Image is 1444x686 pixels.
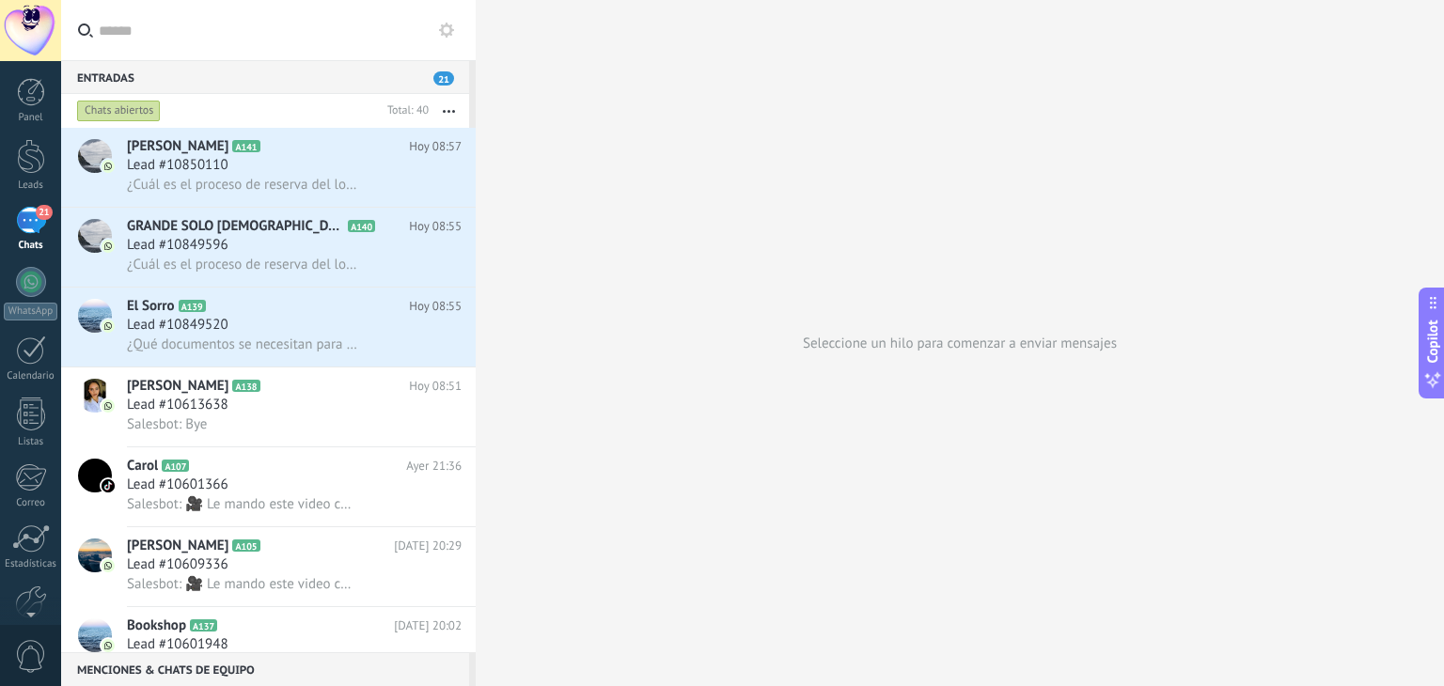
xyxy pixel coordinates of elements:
span: Lead #10601366 [127,476,228,494]
span: A138 [232,380,259,392]
div: Chats [4,240,58,252]
span: Salesbot: 🎥 Le mando este video con información importante y que no todos saben… y puede marcar l... [127,575,358,593]
span: A141 [232,140,259,152]
img: icon [102,160,115,173]
div: Menciones & Chats de equipo [61,652,469,686]
span: A107 [162,460,189,472]
div: Total: 40 [380,101,429,120]
div: Correo [4,497,58,509]
div: Leads [4,179,58,192]
span: Lead #10601948 [127,635,228,654]
span: Lead #10850110 [127,156,228,175]
span: El Sorro [127,297,175,316]
button: Más [429,94,469,128]
span: Hoy 08:51 [409,377,462,396]
span: A105 [232,539,259,552]
span: Bookshop [127,616,186,635]
span: [PERSON_NAME] [127,377,228,396]
span: Lead #10849596 [127,236,228,255]
span: GRANDE SOLO [DEMOGRAPHIC_DATA] [127,217,344,236]
a: avataricon[PERSON_NAME]A105[DATE] 20:29Lead #10609336Salesbot: 🎥 Le mando este video con informac... [61,527,476,606]
a: avataricon[PERSON_NAME]A138Hoy 08:51Lead #10613638Salesbot: Bye [61,367,476,446]
img: icon [102,320,115,333]
span: Carol [127,457,158,476]
span: Hoy 08:57 [409,137,462,156]
img: icon [102,559,115,572]
span: Hoy 08:55 [409,297,462,316]
span: ¿Cuál es el proceso de reserva del lote? [127,256,358,273]
span: 21 [433,71,454,86]
img: icon [102,240,115,253]
div: WhatsApp [4,303,57,320]
span: Hoy 08:55 [409,217,462,236]
span: [PERSON_NAME] [127,137,228,156]
div: Calendario [4,370,58,382]
div: Entradas [61,60,469,94]
div: Listas [4,436,58,448]
a: avatariconCarolA107Ayer 21:36Lead #10601366Salesbot: 🎥 Le mando este video con información import... [61,447,476,526]
span: A137 [190,619,217,631]
span: Salesbot: Bye [127,415,207,433]
div: Panel [4,112,58,124]
span: Lead #10849520 [127,316,228,335]
span: ¿Qué documentos se necesitan para solicitar crédito directo? [127,335,358,353]
span: ¿Cuál es el proceso de reserva del lote? [127,176,358,194]
div: Estadísticas [4,558,58,570]
span: 21 [36,205,52,220]
a: avataricon[PERSON_NAME]A141Hoy 08:57Lead #10850110¿Cuál es el proceso de reserva del lote? [61,128,476,207]
img: icon [102,399,115,413]
span: Lead #10613638 [127,396,228,414]
span: [DATE] 20:02 [394,616,462,635]
img: icon [102,639,115,652]
span: Salesbot: 🎥 Le mando este video con información importante y que no todos saben… y puede marcar l... [127,495,358,513]
span: Copilot [1423,320,1442,364]
div: Chats abiertos [77,100,161,122]
img: icon [102,479,115,492]
a: avatariconGRANDE SOLO [DEMOGRAPHIC_DATA]A140Hoy 08:55Lead #10849596¿Cuál es el proceso de reserva... [61,208,476,287]
span: A139 [179,300,206,312]
span: Ayer 21:36 [406,457,462,476]
a: avatariconEl SorroA139Hoy 08:55Lead #10849520¿Qué documentos se necesitan para solicitar crédito ... [61,288,476,366]
a: avatariconBookshopA137[DATE] 20:02Lead #10601948 [61,607,476,686]
span: Lead #10609336 [127,555,228,574]
span: A140 [348,220,375,232]
span: [PERSON_NAME] [127,537,228,555]
span: [DATE] 20:29 [394,537,462,555]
